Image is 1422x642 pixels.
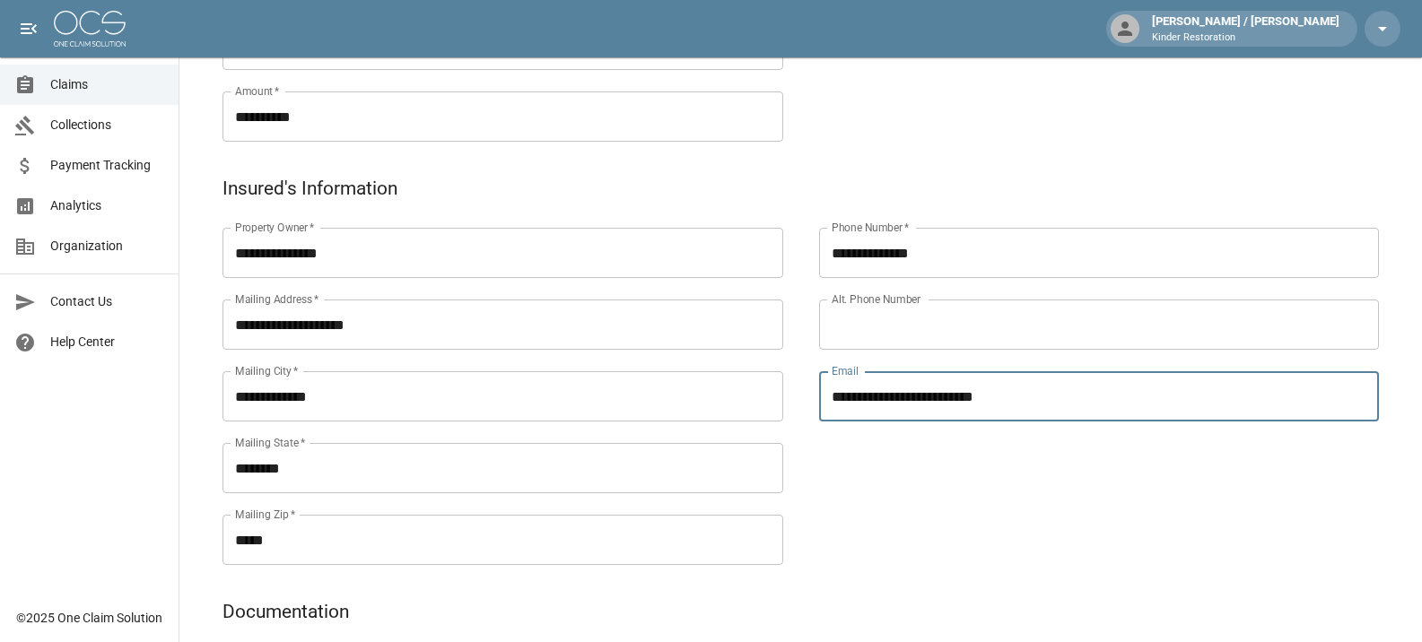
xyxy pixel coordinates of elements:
img: ocs-logo-white-transparent.png [54,11,126,47]
span: Claims [50,75,164,94]
label: Mailing State [235,435,305,450]
label: Email [832,363,859,378]
label: Alt. Phone Number [832,291,920,307]
div: [PERSON_NAME] / [PERSON_NAME] [1145,13,1347,45]
span: Contact Us [50,292,164,311]
span: Help Center [50,333,164,351]
p: Kinder Restoration [1152,30,1339,46]
button: open drawer [11,11,47,47]
label: Mailing Address [235,291,318,307]
span: Collections [50,116,164,134]
span: Analytics [50,196,164,215]
label: Mailing Zip [235,507,296,522]
div: © 2025 One Claim Solution [16,609,162,627]
label: Property Owner [235,220,315,235]
label: Phone Number [832,220,909,235]
label: Amount [235,83,280,99]
label: Mailing City [235,363,299,378]
span: Organization [50,237,164,256]
span: Payment Tracking [50,156,164,175]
